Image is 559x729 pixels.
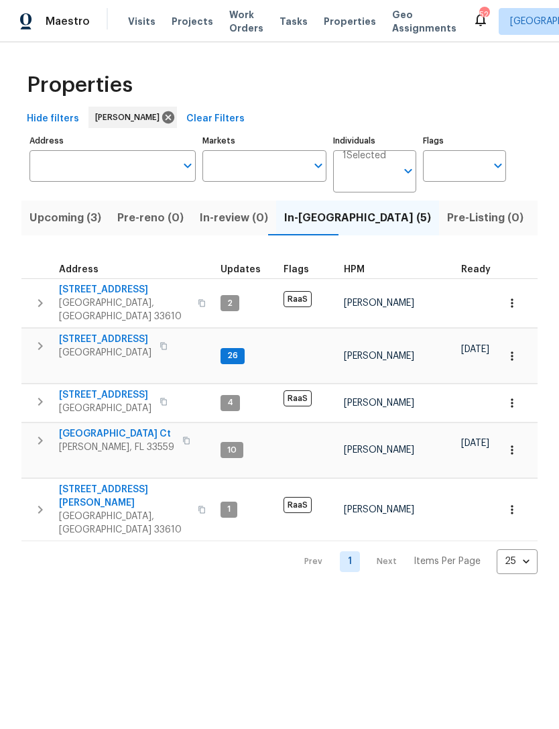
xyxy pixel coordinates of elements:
[461,265,503,274] div: Earliest renovation start date (first business day after COE or Checkout)
[344,398,414,408] span: [PERSON_NAME]
[222,350,243,361] span: 26
[344,445,414,455] span: [PERSON_NAME]
[172,15,213,28] span: Projects
[392,8,456,35] span: Geo Assignments
[59,296,190,323] span: [GEOGRAPHIC_DATA], [GEOGRAPHIC_DATA] 33610
[497,544,538,579] div: 25
[88,107,177,128] div: [PERSON_NAME]
[399,162,418,180] button: Open
[128,15,156,28] span: Visits
[333,137,416,145] label: Individuals
[279,17,308,26] span: Tasks
[284,209,431,227] span: In-[GEOGRAPHIC_DATA] (5)
[423,137,506,145] label: Flags
[222,504,236,515] span: 1
[117,209,184,227] span: Pre-reno (0)
[229,8,263,35] span: Work Orders
[21,107,84,131] button: Hide filters
[59,265,99,274] span: Address
[29,209,101,227] span: Upcoming (3)
[46,15,90,28] span: Maestro
[284,390,312,406] span: RaaS
[284,497,312,513] span: RaaS
[222,298,238,309] span: 2
[59,346,151,359] span: [GEOGRAPHIC_DATA]
[344,298,414,308] span: [PERSON_NAME]
[344,351,414,361] span: [PERSON_NAME]
[59,388,151,402] span: [STREET_ADDRESS]
[59,510,190,537] span: [GEOGRAPHIC_DATA], [GEOGRAPHIC_DATA] 33610
[95,111,165,124] span: [PERSON_NAME]
[344,505,414,514] span: [PERSON_NAME]
[59,283,190,296] span: [STREET_ADDRESS]
[29,137,196,145] label: Address
[221,265,261,274] span: Updates
[447,209,523,227] span: Pre-Listing (0)
[489,156,507,175] button: Open
[186,111,245,127] span: Clear Filters
[479,8,489,21] div: 52
[324,15,376,28] span: Properties
[27,78,133,92] span: Properties
[181,107,250,131] button: Clear Filters
[309,156,328,175] button: Open
[344,265,365,274] span: HPM
[343,150,386,162] span: 1 Selected
[222,397,239,408] span: 4
[414,555,481,568] p: Items Per Page
[59,402,151,415] span: [GEOGRAPHIC_DATA]
[292,549,538,574] nav: Pagination Navigation
[461,345,489,354] span: [DATE]
[59,441,174,454] span: [PERSON_NAME], FL 33559
[178,156,197,175] button: Open
[202,137,327,145] label: Markets
[284,265,309,274] span: Flags
[27,111,79,127] span: Hide filters
[461,265,491,274] span: Ready
[284,291,312,307] span: RaaS
[59,483,190,510] span: [STREET_ADDRESS][PERSON_NAME]
[340,551,360,572] a: Goto page 1
[59,427,174,441] span: [GEOGRAPHIC_DATA] Ct
[200,209,268,227] span: In-review (0)
[222,445,242,456] span: 10
[59,333,151,346] span: [STREET_ADDRESS]
[461,439,489,448] span: [DATE]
